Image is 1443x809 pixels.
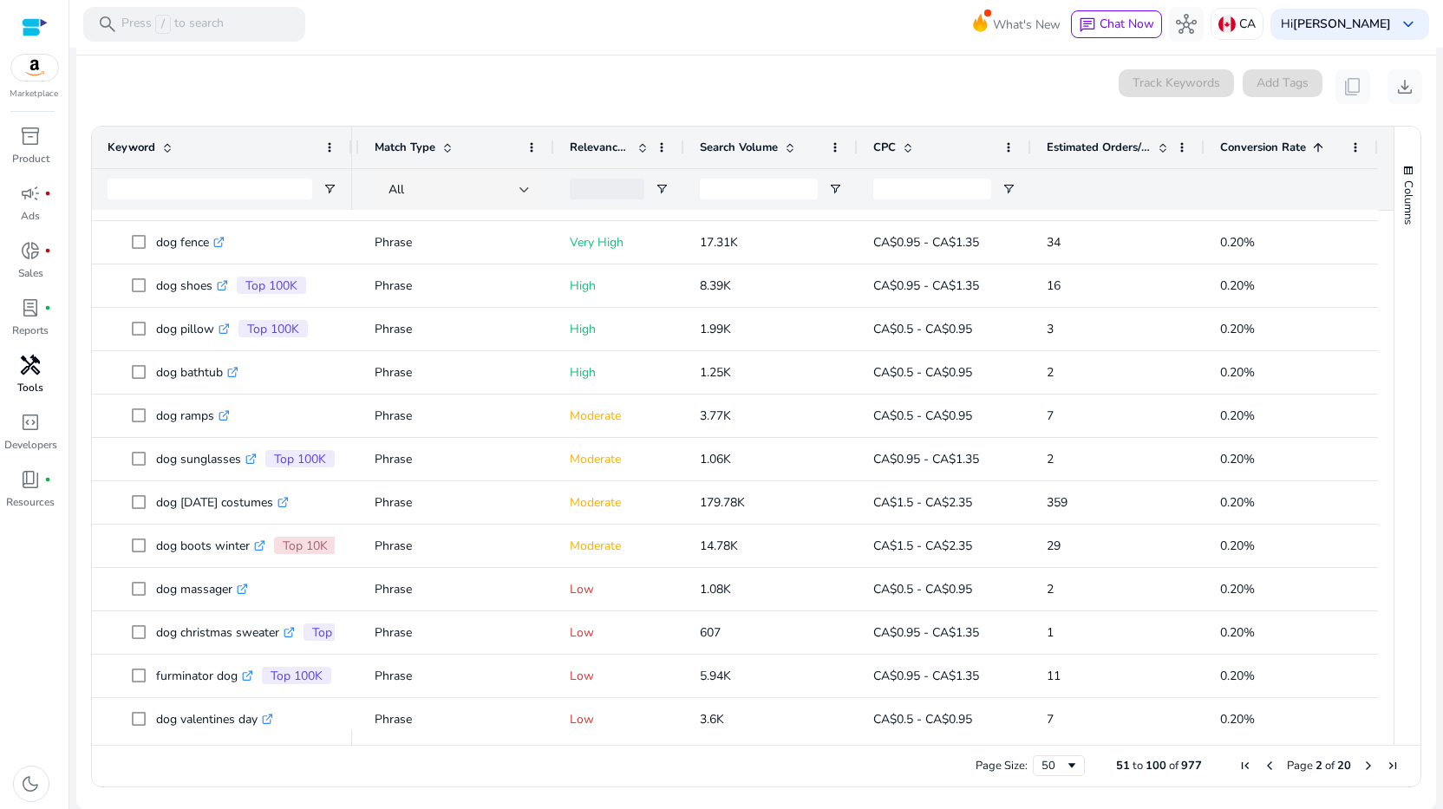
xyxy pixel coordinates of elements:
p: Phrase [375,311,539,347]
p: Top 100K [271,667,323,686]
span: 14.78K [700,538,738,554]
p: Press to search [121,15,224,34]
span: CA$0.95 - CA$1.35 [873,277,979,294]
span: fiber_manual_record [45,476,52,483]
span: 607 [700,624,721,641]
p: Top 100K [245,277,297,296]
span: CA$0.95 - CA$1.35 [873,668,979,684]
span: of [1169,758,1179,773]
p: Tools [18,380,44,395]
span: 34 [1047,234,1061,251]
p: High [570,268,669,303]
input: CPC Filter Input [873,179,991,199]
p: dog shoes [156,268,228,303]
span: CA$0.5 - CA$0.95 [873,711,972,727]
span: Keyword [108,140,155,155]
span: 0.20% [1220,451,1255,467]
p: Ads [22,208,41,224]
span: 0.20% [1220,494,1255,511]
b: [PERSON_NAME] [1293,16,1391,32]
span: 1.25K [700,364,731,381]
p: Low [570,701,669,737]
span: donut_small [21,240,42,261]
span: Chat Now [1100,16,1154,32]
span: 359 [1047,494,1068,511]
p: Low [570,658,669,694]
p: Phrase [375,528,539,564]
span: 11 [1047,668,1061,684]
span: 2 [1047,451,1054,467]
span: 0.20% [1220,277,1255,294]
span: campaign [21,183,42,204]
p: dog valentines day [156,701,273,737]
span: 2 [1047,364,1054,381]
span: to [1133,758,1143,773]
p: Phrase [375,355,539,390]
span: 0.20% [1220,624,1255,641]
p: Product [12,151,49,166]
p: Developers [4,437,57,453]
p: Sales [18,265,43,281]
span: of [1325,758,1335,773]
span: CA$1.5 - CA$2.35 [873,538,972,554]
button: Open Filter Menu [323,182,336,196]
span: search [97,14,118,35]
p: Phrase [375,485,539,520]
p: Moderate [570,485,669,520]
span: 17.31K [700,234,738,251]
button: download [1387,69,1422,104]
span: 20 [1337,758,1351,773]
p: Moderate [570,528,669,564]
span: Columns [1401,180,1416,225]
span: CA$0.5 - CA$0.95 [873,581,972,597]
span: CA$0.5 - CA$0.95 [873,321,972,337]
span: 0.20% [1220,581,1255,597]
span: Page [1287,758,1313,773]
span: 0.20% [1220,538,1255,554]
p: Top 100K [247,320,299,339]
p: Moderate [570,441,669,477]
span: / [155,15,171,34]
span: CA$1.5 - CA$2.35 [873,494,972,511]
span: Estimated Orders/Month [1047,140,1151,155]
span: book_4 [21,469,42,490]
input: Keyword Filter Input [108,179,312,199]
p: High [570,355,669,390]
p: Phrase [375,398,539,434]
span: What's New [993,10,1061,40]
span: CA$0.95 - CA$1.35 [873,234,979,251]
div: 50 [1041,758,1065,773]
button: Open Filter Menu [828,182,842,196]
span: 8.39K [700,277,731,294]
div: Last Page [1386,759,1400,773]
span: handyman [21,355,42,375]
span: download [1394,76,1415,97]
p: dog sunglasses [156,441,257,477]
p: Low [570,571,669,607]
p: Phrase [375,701,539,737]
span: 3 [1047,321,1054,337]
span: 0.20% [1220,711,1255,727]
p: dog massager [156,571,248,607]
div: Page Size [1033,755,1085,776]
span: 5.94K [700,668,731,684]
span: code_blocks [21,412,42,433]
span: 0.20% [1220,364,1255,381]
span: CA$0.95 - CA$1.35 [873,624,979,641]
div: Next Page [1361,759,1375,773]
p: Top 10K [283,537,328,556]
span: 1 [1047,624,1054,641]
span: chat [1079,16,1096,34]
img: ca.svg [1218,16,1236,33]
span: Conversion Rate [1220,140,1306,155]
span: 0.20% [1220,408,1255,424]
span: CA$0.5 - CA$0.95 [873,364,972,381]
span: lab_profile [21,297,42,318]
span: dark_mode [21,773,42,794]
span: Relevance Score [570,140,630,155]
p: Phrase [375,615,539,650]
span: 16 [1047,277,1061,294]
span: Match Type [375,140,435,155]
span: 1.06K [700,451,731,467]
span: CA$0.5 - CA$0.95 [873,408,972,424]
